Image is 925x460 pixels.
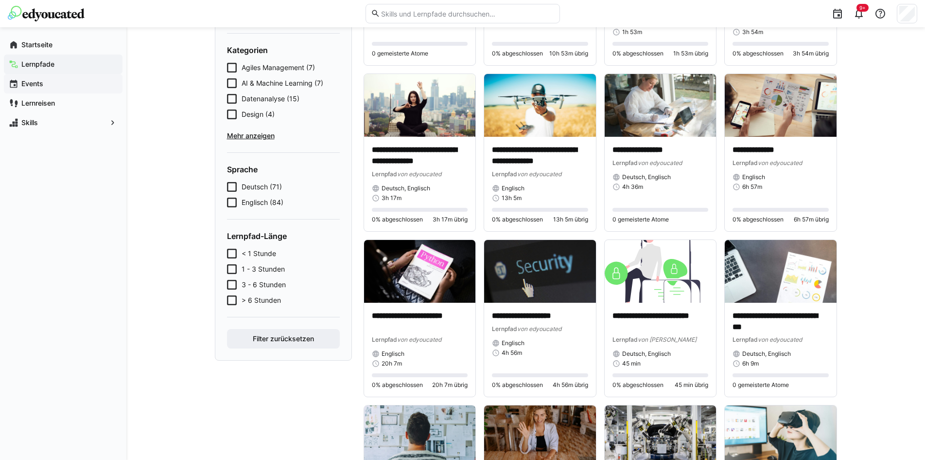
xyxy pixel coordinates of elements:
span: 9+ [859,5,866,11]
img: image [364,74,476,137]
span: 0% abgeschlossen [492,50,543,57]
span: von edyoucated [397,336,441,343]
span: AI & Machine Learning (7) [242,78,323,88]
span: 13h 5m [502,194,522,202]
span: Mehr anzeigen [227,131,340,141]
span: Agiles Management (7) [242,63,315,73]
span: 3 - 6 Stunden [242,280,286,290]
span: Deutsch, Englisch [622,173,671,181]
span: Datenanalyse (15) [242,94,299,104]
span: 0 gemeisterte Atome [372,50,428,57]
span: 0% abgeschlossen [372,381,423,389]
span: von edyoucated [517,170,561,178]
span: Lernpfad [612,159,638,166]
span: 45 min [622,360,641,368]
span: > 6 Stunden [242,295,281,305]
span: Deutsch (71) [242,182,282,192]
span: Deutsch, Englisch [622,350,671,358]
span: Englisch [742,173,765,181]
span: 4h 56m übrig [553,381,588,389]
span: Lernpfad [733,159,758,166]
span: Englisch (84) [242,198,283,207]
img: image [605,240,716,303]
span: Lernpfad [612,336,638,343]
span: 20h 7m [382,360,402,368]
img: image [484,240,596,303]
img: image [725,74,837,137]
span: 20h 7m übrig [432,381,468,389]
h4: Sprache [227,165,340,174]
span: 0% abgeschlossen [492,381,543,389]
span: 0% abgeschlossen [612,381,663,389]
span: Englisch [502,339,524,347]
span: von edyoucated [758,336,802,343]
span: Deutsch, Englisch [382,184,430,192]
span: 6h 9m [742,360,759,368]
input: Skills und Lernpfade durchsuchen… [380,9,554,18]
span: Deutsch, Englisch [742,350,791,358]
span: 6h 57m übrig [794,216,829,223]
button: Filter zurücksetzen [227,329,340,349]
img: image [484,74,596,137]
span: 13h 5m übrig [553,216,588,223]
span: 1h 53m [622,28,642,36]
span: < 1 Stunde [242,249,276,258]
span: Lernpfad [492,170,517,178]
span: 1 - 3 Stunden [242,264,285,274]
span: Lernpfad [372,336,397,343]
span: von edyoucated [517,325,561,332]
span: 4h 36m [622,183,643,191]
span: 0% abgeschlossen [492,216,543,223]
span: Design (4) [242,110,275,119]
span: Filter zurücksetzen [251,334,315,344]
span: 10h 53m übrig [549,50,588,57]
span: 6h 57m [742,183,762,191]
span: 0% abgeschlossen [733,50,784,57]
span: 0% abgeschlossen [612,50,663,57]
span: 0 gemeisterte Atome [733,381,789,389]
span: Lernpfad [733,336,758,343]
span: 45 min übrig [675,381,708,389]
span: 0% abgeschlossen [372,216,423,223]
span: 3h 54m [742,28,763,36]
span: 0% abgeschlossen [733,216,784,223]
img: image [605,74,716,137]
span: von edyoucated [758,159,802,166]
span: 3h 17m übrig [433,216,468,223]
span: Lernpfad [492,325,517,332]
span: von edyoucated [397,170,441,178]
span: von [PERSON_NAME] [638,336,697,343]
img: image [364,240,476,303]
img: image [725,240,837,303]
span: 4h 56m [502,349,522,357]
span: 1h 53m übrig [673,50,708,57]
h4: Kategorien [227,45,340,55]
span: 3h 54m übrig [793,50,829,57]
span: Englisch [502,184,524,192]
h4: Lernpfad-Länge [227,231,340,241]
span: 3h 17m [382,194,401,202]
span: 0 gemeisterte Atome [612,216,669,223]
span: Englisch [382,350,404,358]
span: Lernpfad [372,170,397,178]
span: von edyoucated [638,159,682,166]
